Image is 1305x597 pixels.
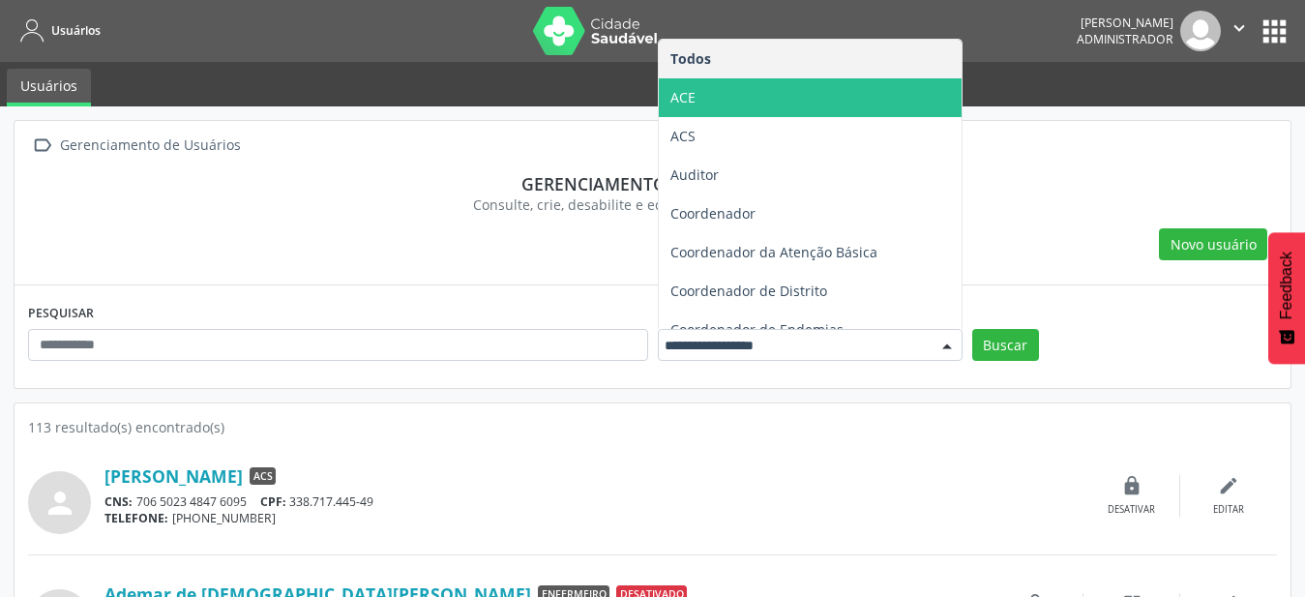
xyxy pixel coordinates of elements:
label: PESQUISAR [28,299,94,329]
div: [PERSON_NAME] [1077,15,1173,31]
i: person [43,486,77,521]
a: [PERSON_NAME] [104,465,243,487]
span: Novo usuário [1171,234,1257,254]
a: Usuários [14,15,101,46]
i: lock [1121,475,1142,496]
button:  [1221,11,1258,51]
span: CNS: [104,493,133,510]
span: Todos [670,49,711,68]
div: Gerenciamento de usuários [42,173,1263,194]
span: Usuários [51,22,101,39]
span: CPF: [260,493,286,510]
span: Coordenador de Distrito [670,282,827,300]
button: Feedback - Mostrar pesquisa [1268,232,1305,364]
span: Administrador [1077,31,1173,47]
i:  [1229,17,1250,39]
span: Coordenador [670,204,756,223]
div: 706 5023 4847 6095 338.717.445-49 [104,493,1083,510]
span: Auditor [670,165,719,184]
button: Novo usuário [1159,228,1267,261]
div: 113 resultado(s) encontrado(s) [28,417,1277,437]
a: Usuários [7,69,91,106]
div: Gerenciamento de Usuários [56,132,244,160]
div: Desativar [1108,503,1155,517]
div: [PHONE_NUMBER] [104,510,1083,526]
img: img [1180,11,1221,51]
span: TELEFONE: [104,510,168,526]
i:  [28,132,56,160]
span: Coordenador da Atenção Básica [670,243,877,261]
div: Consulte, crie, desabilite e edite os usuários do sistema [42,194,1263,215]
span: Feedback [1278,252,1295,319]
span: Coordenador de Endemias [670,320,844,339]
span: ACS [670,127,696,145]
button: Buscar [972,329,1039,362]
span: ACS [250,467,276,485]
span: ACE [670,88,696,106]
button: apps [1258,15,1291,48]
i: edit [1218,475,1239,496]
a:  Gerenciamento de Usuários [28,132,244,160]
div: Editar [1213,503,1244,517]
